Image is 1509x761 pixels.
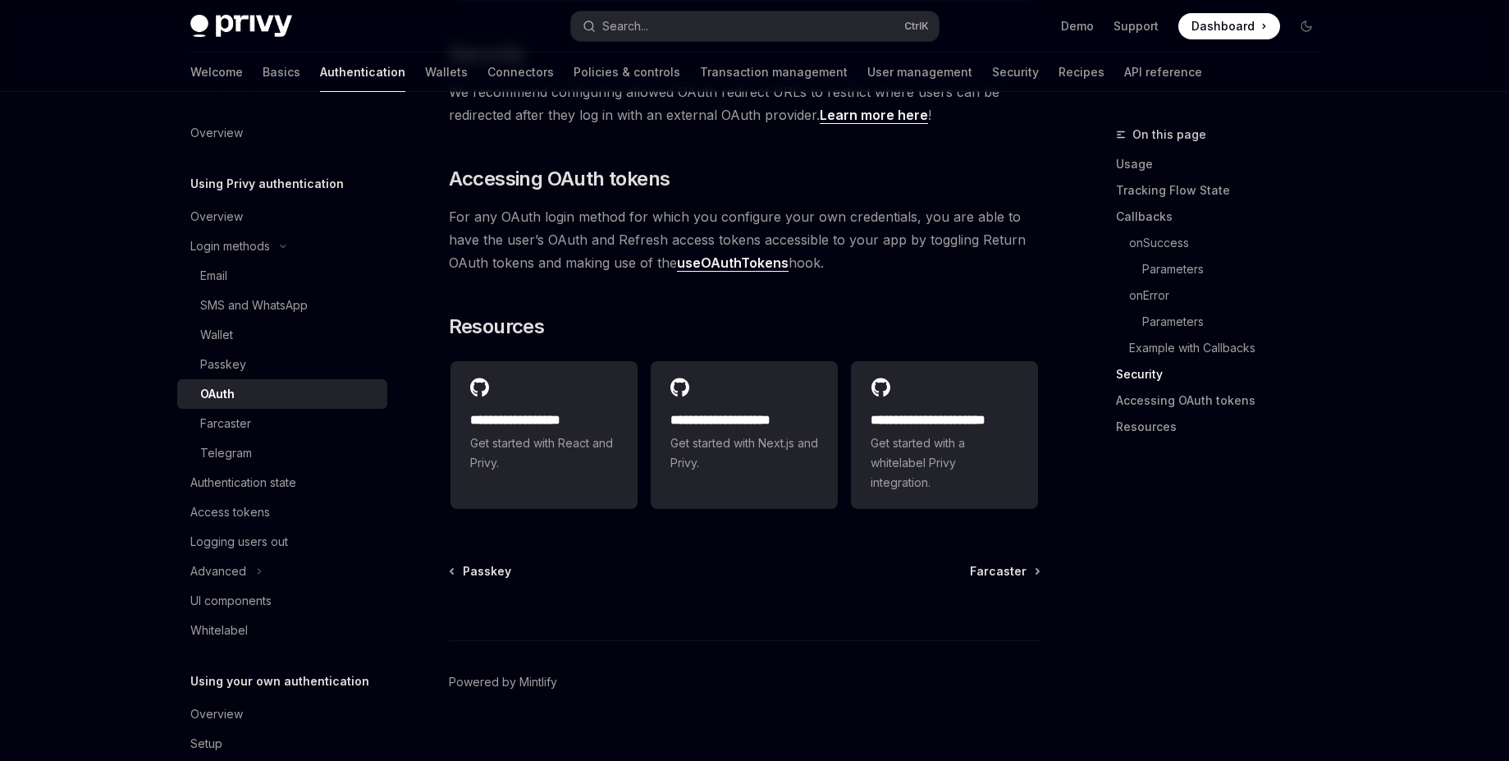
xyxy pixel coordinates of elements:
a: Security [992,53,1039,92]
a: Overview [177,118,387,148]
span: On this page [1132,125,1206,144]
a: Welcome [190,53,243,92]
a: Farcaster [177,409,387,438]
a: Overview [177,202,387,232]
a: Learn more here [820,107,928,124]
div: Login methods [190,236,270,256]
a: Telegram [177,438,387,468]
a: Usage [1116,151,1333,177]
a: Demo [1061,18,1094,34]
a: Wallet [177,320,387,350]
a: Recipes [1059,53,1104,92]
a: onSuccess [1129,230,1333,256]
span: Get started with React and Privy. [470,433,618,473]
a: Callbacks [1116,204,1333,230]
a: API reference [1124,53,1202,92]
span: Get started with a whitelabel Privy integration. [871,433,1018,493]
h5: Using your own authentication [190,672,369,691]
div: Logging users out [190,532,288,552]
h5: Using Privy authentication [190,174,344,194]
div: Authentication state [190,473,296,493]
a: SMS and WhatsApp [177,291,387,320]
div: Overview [190,704,243,724]
a: Access tokens [177,497,387,527]
a: Passkey [450,563,511,580]
a: Email [177,261,387,291]
a: Setup [177,729,387,759]
a: Parameters [1142,309,1333,335]
a: onError [1129,282,1333,309]
span: Accessing OAuth tokens [449,166,670,192]
a: Basics [263,53,300,92]
span: Dashboard [1191,18,1255,34]
a: Authentication state [177,468,387,497]
a: Tracking Flow State [1116,177,1333,204]
a: Dashboard [1178,13,1280,39]
span: Resources [449,314,545,340]
span: For any OAuth login method for which you configure your own credentials, you are able to have the... [449,205,1040,274]
div: Farcaster [200,414,251,433]
a: Overview [177,699,387,729]
a: Logging users out [177,527,387,557]
div: OAuth [200,384,235,404]
button: Toggle dark mode [1293,13,1319,39]
a: Whitelabel [177,616,387,645]
a: UI components [177,586,387,616]
button: Search...CtrlK [571,11,939,41]
a: Transaction management [700,53,848,92]
div: Email [200,266,227,286]
a: Policies & controls [574,53,680,92]
span: Get started with Next.js and Privy. [670,433,818,473]
a: Connectors [487,53,554,92]
a: Support [1113,18,1159,34]
div: Overview [190,123,243,143]
img: dark logo [190,15,292,38]
a: Accessing OAuth tokens [1116,387,1333,414]
span: Ctrl K [904,20,929,33]
div: Overview [190,207,243,227]
div: Telegram [200,443,252,463]
div: Wallet [200,325,233,345]
a: useOAuthTokens [677,254,789,272]
a: Example with Callbacks [1129,335,1333,361]
a: Security [1116,361,1333,387]
span: We recommend configuring allowed OAuth redirect URLs to restrict where users can be redirected af... [449,80,1040,126]
a: Powered by Mintlify [449,674,557,690]
span: Passkey [463,563,511,580]
span: Farcaster [970,563,1027,580]
a: Parameters [1142,256,1333,282]
a: Authentication [320,53,405,92]
div: Access tokens [190,502,270,522]
div: UI components [190,591,272,611]
div: SMS and WhatsApp [200,296,308,315]
a: User management [867,53,972,92]
div: Setup [190,734,222,754]
div: Whitelabel [190,621,248,640]
div: Search... [602,16,648,36]
a: Wallets [425,53,468,92]
a: Farcaster [970,563,1039,580]
div: Advanced [190,562,246,581]
div: Passkey [200,355,246,374]
a: Passkey [177,350,387,379]
a: OAuth [177,379,387,409]
a: Resources [1116,414,1333,440]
